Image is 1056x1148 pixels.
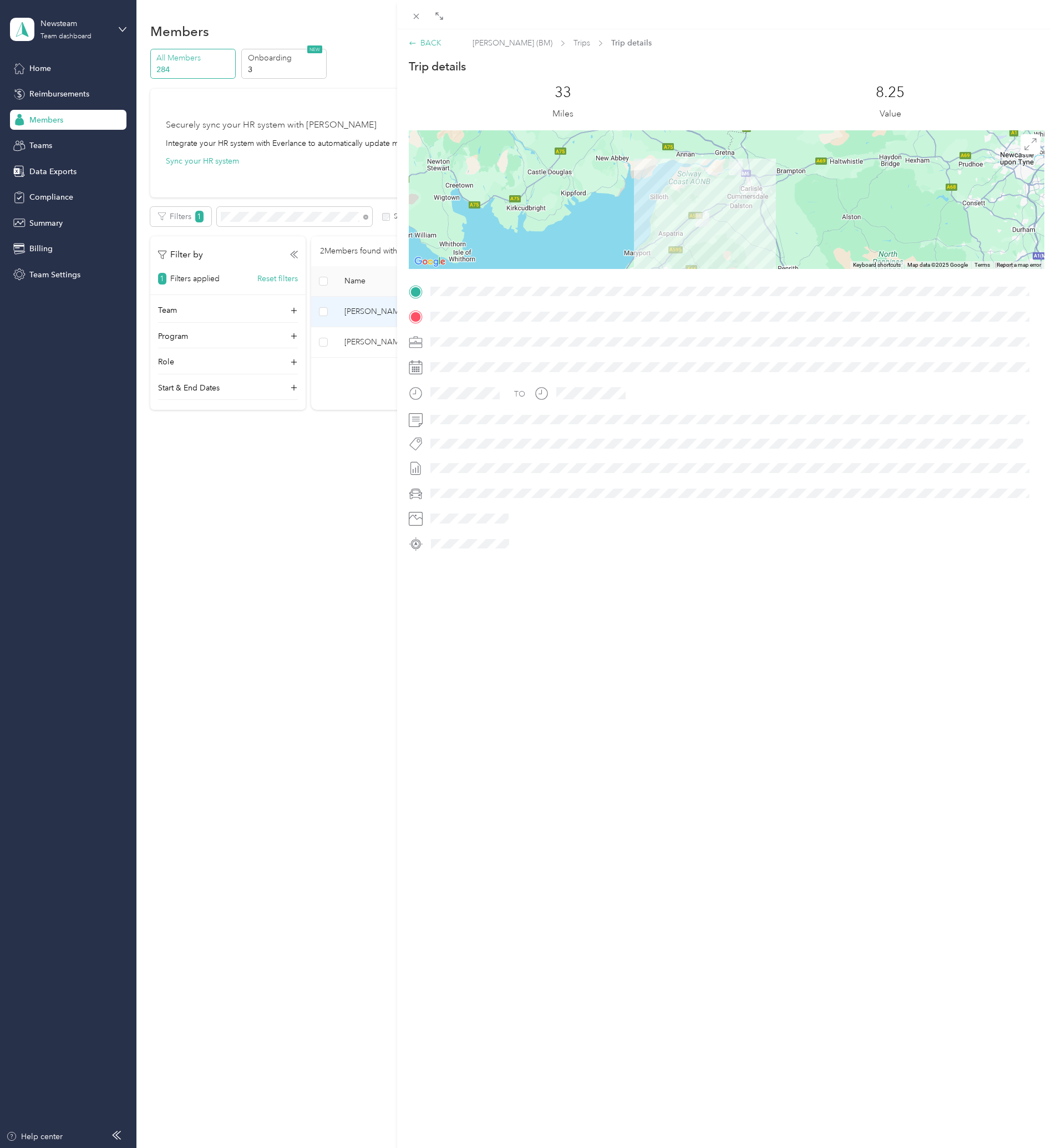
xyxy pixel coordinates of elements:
a: Open this area in Google Maps (opens a new window) [412,255,448,269]
button: Keyboard shortcuts [853,261,901,269]
span: Map data ©2025 Google [907,262,968,268]
span: Trips [573,37,590,49]
div: BACK [409,37,441,49]
span: [PERSON_NAME] (BM) [473,37,552,49]
p: Miles [552,107,573,121]
p: 8.25 [876,84,905,101]
a: Report a map error [997,262,1041,268]
iframe: Everlance-gr Chat Button Frame [994,1086,1056,1148]
p: Trip details [409,59,466,74]
a: Terms (opens in new tab) [974,262,990,268]
span: Trip details [611,37,652,49]
div: TO [514,388,525,400]
p: Value [880,107,901,121]
p: 33 [555,84,571,101]
img: Google [412,255,448,269]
